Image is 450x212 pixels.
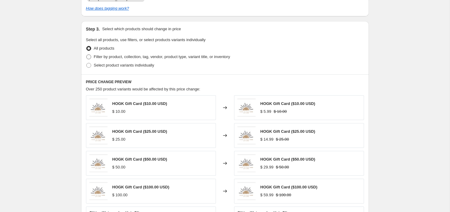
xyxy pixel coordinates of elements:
[112,136,125,142] div: $ 25.00
[260,157,315,161] span: HOGK Gift Card ($50.00 USD)
[102,26,181,32] p: Select which products should change in price
[112,192,128,198] div: $ 100.00
[260,136,273,142] div: $ 14.99
[274,109,287,115] strike: $ 10.00
[260,129,315,134] span: HOGK Gift Card ($25.00 USD)
[89,154,108,172] img: Shopify-Giftcard-HOGK-giftcard_80x.jpg
[260,109,271,115] div: $ 5.99
[86,38,206,42] span: Select all products, use filters, or select products variants individually
[237,154,256,172] img: Shopify-Giftcard-HOGK-giftcard_80x.jpg
[276,192,291,198] strike: $ 100.00
[86,6,129,11] a: How does tagging work?
[94,46,114,51] span: All products
[112,101,167,106] span: HOGK Gift Card ($10.00 USD)
[112,129,167,134] span: HOGK Gift Card ($25.00 USD)
[89,126,108,145] img: Shopify-Giftcard-HOGK-giftcard_80x.jpg
[112,185,170,189] span: HOGK Gift Card ($100.00 USD)
[112,164,125,170] div: $ 50.00
[260,101,315,106] span: HOGK Gift Card ($10.00 USD)
[237,182,256,200] img: Shopify-Giftcard-HOGK-giftcard_80x.jpg
[112,157,167,161] span: HOGK Gift Card ($50.00 USD)
[94,63,154,67] span: Select product variants individually
[89,99,108,117] img: Shopify-Giftcard-HOGK-giftcard_80x.jpg
[86,80,364,84] h6: PRICE CHANGE PREVIEW
[260,164,273,170] div: $ 29.99
[276,136,289,142] strike: $ 25.00
[276,164,289,170] strike: $ 50.00
[94,54,230,59] span: Filter by product, collection, tag, vendor, product type, variant title, or inventory
[112,109,125,115] div: $ 10.00
[89,182,108,200] img: Shopify-Giftcard-HOGK-giftcard_80x.jpg
[237,126,256,145] img: Shopify-Giftcard-HOGK-giftcard_80x.jpg
[260,185,318,189] span: HOGK Gift Card ($100.00 USD)
[86,26,100,32] h2: Step 3.
[237,99,256,117] img: Shopify-Giftcard-HOGK-giftcard_80x.jpg
[86,87,200,91] span: Over 250 product variants would be affected by this price change:
[260,192,273,198] div: $ 59.99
